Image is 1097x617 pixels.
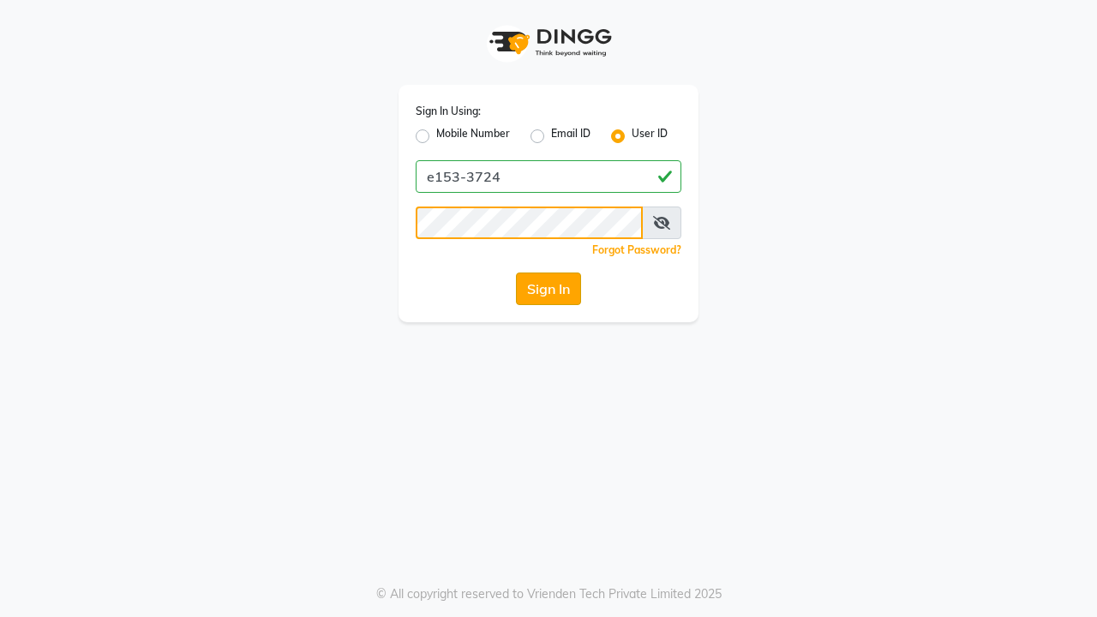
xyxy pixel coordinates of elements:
[516,273,581,305] button: Sign In
[551,126,590,147] label: Email ID
[632,126,668,147] label: User ID
[480,17,617,68] img: logo1.svg
[416,160,681,193] input: Username
[436,126,510,147] label: Mobile Number
[416,104,481,119] label: Sign In Using:
[416,207,643,239] input: Username
[592,243,681,256] a: Forgot Password?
